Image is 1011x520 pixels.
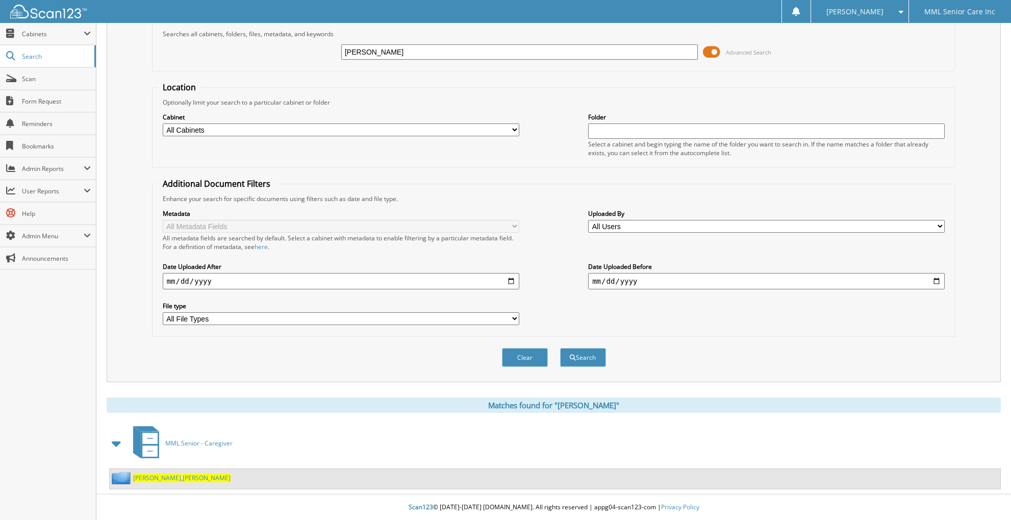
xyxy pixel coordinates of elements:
[502,348,548,367] button: Clear
[255,242,268,251] a: here
[560,348,606,367] button: Search
[588,262,945,271] label: Date Uploaded Before
[22,254,91,263] span: Announcements
[158,194,950,203] div: Enhance your search for specific documents using filters such as date and file type.
[960,471,1011,520] iframe: Chat Widget
[158,30,950,38] div: Searches all cabinets, folders, files, metadata, and keywords
[588,113,945,121] label: Folder
[112,472,133,484] img: folder2.png
[924,9,995,15] span: MML Senior Care Inc
[127,423,233,463] a: MML Senior - Caregiver
[661,503,699,511] a: Privacy Policy
[22,75,91,83] span: Scan
[163,302,519,310] label: File type
[96,495,1011,520] div: © [DATE]-[DATE] [DOMAIN_NAME]. All rights reserved | appg04-scan123-com |
[409,503,433,511] span: Scan123
[163,209,519,218] label: Metadata
[22,164,84,173] span: Admin Reports
[10,5,87,18] img: scan123-logo-white.svg
[163,262,519,271] label: Date Uploaded After
[107,398,1001,413] div: Matches found for "[PERSON_NAME]"
[22,52,89,61] span: Search
[22,142,91,151] span: Bookmarks
[165,439,233,448] span: MML Senior - Caregiver
[588,209,945,218] label: Uploaded By
[133,474,231,482] a: [PERSON_NAME],[PERSON_NAME]
[183,474,231,482] span: [PERSON_NAME]
[22,187,84,195] span: User Reports
[22,209,91,218] span: Help
[22,97,91,106] span: Form Request
[726,48,771,56] span: Advanced Search
[22,119,91,128] span: Reminders
[158,82,201,93] legend: Location
[158,98,950,107] div: Optionally limit your search to a particular cabinet or folder
[133,474,181,482] span: [PERSON_NAME]
[158,178,275,189] legend: Additional Document Filters
[588,273,945,289] input: end
[588,140,945,157] div: Select a cabinet and begin typing the name of the folder you want to search in. If the name match...
[163,234,519,251] div: All metadata fields are searched by default. Select a cabinet with metadata to enable filtering b...
[22,232,84,240] span: Admin Menu
[22,30,84,38] span: Cabinets
[826,9,883,15] span: [PERSON_NAME]
[163,273,519,289] input: start
[163,113,519,121] label: Cabinet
